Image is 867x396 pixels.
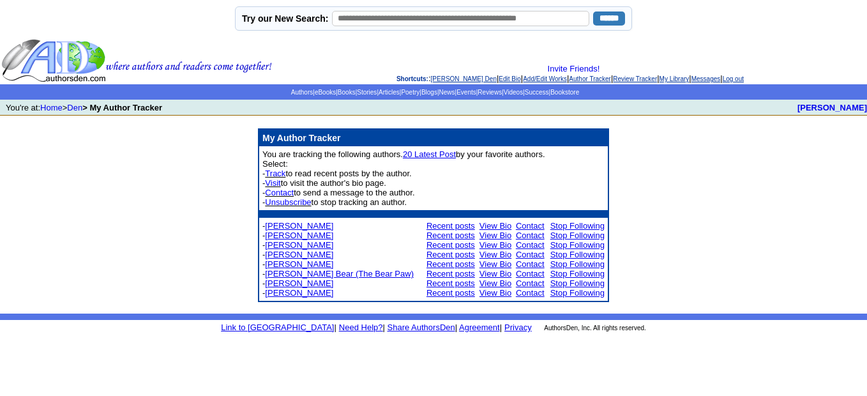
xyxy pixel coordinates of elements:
a: eBooks [315,89,336,96]
a: [PERSON_NAME] [265,278,333,288]
a: View Bio [479,250,511,259]
a: Recent posts [426,240,475,250]
font: - [262,240,333,250]
font: - [262,231,333,240]
a: Stories [357,89,377,96]
font: - [262,221,333,231]
font: | [334,323,336,332]
a: Contact [516,269,545,278]
img: header_logo2.gif [1,38,272,83]
a: Recent posts [426,250,475,259]
a: Stop Following [550,278,605,288]
a: Agreement [459,323,500,332]
a: Messages [691,75,721,82]
a: Contact [516,221,545,231]
font: AuthorsDen, Inc. All rights reserved. [544,324,646,331]
a: [PERSON_NAME] [797,103,867,112]
a: Recent posts [426,288,475,298]
a: Success [525,89,549,96]
a: Poetry [401,89,419,96]
a: Contact [516,250,545,259]
font: You're at: > [6,103,162,112]
font: - [262,259,333,269]
font: | [457,323,502,332]
a: [PERSON_NAME] Bear (The Bear Paw) [265,269,414,278]
a: Bookstore [550,89,579,96]
a: Author Tracker [569,75,611,82]
img: shim.gif [262,213,264,215]
a: [PERSON_NAME] [265,240,333,250]
a: Recent posts [426,269,475,278]
font: Track [265,169,285,178]
font: - [262,269,414,278]
a: Link to [GEOGRAPHIC_DATA] [221,323,334,332]
a: Stop Following [550,240,605,250]
font: Visit [265,178,280,188]
a: View Bio [479,221,511,231]
a: Share AuthorsDen [388,323,455,332]
a: Recent posts [426,231,475,240]
a: Review Tracker [613,75,657,82]
a: [PERSON_NAME] [265,221,333,231]
font: - [262,288,333,298]
a: Contact [516,231,545,240]
a: Videos [504,89,523,96]
a: View Bio [479,278,511,288]
a: View Bio [479,231,511,240]
p: My Author Tracker [262,133,605,143]
a: Contact [516,240,545,250]
a: Contact [516,259,545,269]
a: Stop Following [550,269,605,278]
a: Reviews [478,89,502,96]
a: Blogs [421,89,437,96]
span: Shortcuts: [396,75,428,82]
a: Add/Edit Works [523,75,567,82]
a: Recent posts [426,259,475,269]
a: [PERSON_NAME] [265,231,333,240]
a: Need Help? [339,323,383,332]
a: Invite Friends! [548,64,600,73]
font: - [262,250,333,259]
a: 20 Latest Post [403,149,456,159]
a: [PERSON_NAME] Den [431,75,497,82]
a: News [439,89,455,96]
div: : | | | | | | | [275,64,866,83]
font: You are tracking the following authors. by your favorite authors. Select: - to read recent posts ... [262,149,545,207]
a: Events [456,89,476,96]
a: Contact [516,288,545,298]
a: Authors [291,89,313,96]
a: Stop Following [550,259,605,269]
font: Contact [265,188,294,197]
font: Unsubscribe [265,197,311,207]
a: Recent posts [426,221,475,231]
a: View Bio [479,269,511,278]
a: Edit Bio [499,75,520,82]
a: [PERSON_NAME] [265,259,333,269]
a: [PERSON_NAME] [265,288,333,298]
a: Home [40,103,63,112]
a: Recent posts [426,278,475,288]
a: Contact [516,278,545,288]
a: [PERSON_NAME] [265,250,333,259]
font: - [262,278,333,288]
a: Privacy [504,323,532,332]
a: Articles [379,89,400,96]
a: View Bio [479,288,511,298]
label: Try our New Search: [242,13,328,24]
a: My Library [660,75,690,82]
a: Log out [723,75,744,82]
a: View Bio [479,259,511,269]
b: > My Author Tracker [82,103,162,112]
a: Books [338,89,356,96]
font: | [382,323,384,332]
a: View Bio [479,240,511,250]
a: Den [67,103,82,112]
a: Stop Following [550,288,605,298]
a: Stop Following [550,231,605,240]
font: | [455,323,457,332]
a: Stop Following [550,250,605,259]
a: Stop Following [550,221,605,231]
